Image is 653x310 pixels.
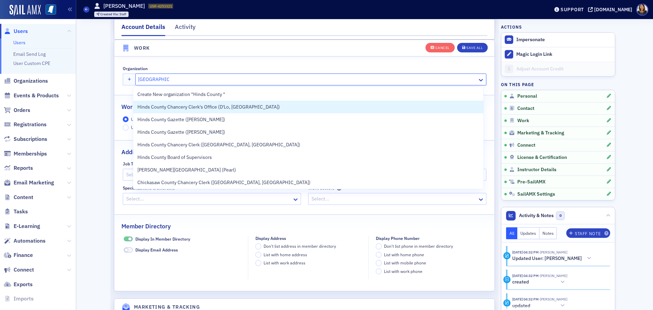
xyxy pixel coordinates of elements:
span: Memberships [14,150,47,158]
button: Impersonate [516,37,545,43]
div: Support [560,6,584,13]
a: User Custom CPE [13,60,50,66]
a: Memberships [4,150,47,158]
a: Organizations [4,77,48,85]
time: 8/21/2025 04:32 PM [512,250,539,255]
input: Use Organization Address [123,116,129,123]
span: Hinds County Gazette (Raymond) [137,129,225,136]
span: Events & Products [14,92,59,99]
span: Noma Burge [539,250,567,255]
span: Marketing & Tracking [517,130,564,136]
div: Update [503,299,510,307]
a: Reports [4,164,33,172]
input: List with work address [255,260,262,266]
div: Account Details [121,22,165,36]
span: Created Via : [100,12,119,16]
a: Email Send Log [13,51,46,57]
span: Display In Member Directory [135,236,190,242]
span: Automations [14,237,46,245]
span: Connect [14,266,34,274]
a: E-Learning [4,223,40,230]
input: List with work phone [376,268,382,275]
span: Use Organization Address [131,116,180,122]
button: Cancel [425,43,455,52]
button: updated [512,302,567,309]
a: Users [4,28,28,35]
span: Don't list phone in member directory [384,243,453,249]
span: List with mobile phone [384,260,426,265]
span: List with work address [264,260,305,265]
button: Updated User: [PERSON_NAME] [512,255,594,262]
span: Use a Different Address [131,125,176,130]
input: Use a Different Address [123,125,129,131]
span: List with home phone [384,252,424,257]
span: Activity & Notes [519,212,554,219]
h5: created [512,279,529,285]
div: Activity [175,22,196,35]
a: Automations [4,237,46,245]
div: Job Title [123,161,140,166]
input: List with mobile phone [376,260,382,266]
span: Profile [636,4,648,16]
a: Email Marketing [4,179,54,186]
h4: Work [134,45,150,52]
span: Tasks [14,208,28,215]
div: Created Via: Staff [94,12,129,17]
button: created [512,279,567,286]
span: Personal [517,93,537,99]
button: Save All [457,43,488,52]
div: [DOMAIN_NAME] [594,6,632,13]
span: Subscriptions [14,135,47,143]
a: Adjust Account Credit [501,62,615,76]
span: List with work phone [384,268,422,274]
span: Organizations [14,77,48,85]
div: Magic Login Link [516,51,612,58]
button: All [506,227,518,239]
button: Updates [517,227,539,239]
span: Reports [14,164,33,172]
a: Connect [4,266,34,274]
span: Noma Burge [539,273,567,278]
input: Don't list phone in member directory [376,243,382,249]
span: 0 [556,211,565,220]
span: Hinds Community College (Pearl) [137,166,236,174]
span: Display Email Address [135,247,178,252]
a: Content [4,194,33,201]
span: Imports [14,295,34,303]
div: Display Address [255,236,286,241]
img: SailAMX [46,4,56,15]
span: Contact [517,105,534,112]
a: Exports [4,281,33,288]
h2: Additional Details [121,148,170,157]
div: Creation [503,276,510,283]
span: Pre-SailAMX [517,179,546,185]
div: Display Phone Number [376,236,420,241]
h2: Member Directory [121,222,171,231]
div: Cancel [435,46,450,50]
a: Imports [4,295,34,303]
a: Orders [4,107,30,114]
a: Events & Products [4,92,59,99]
a: Tasks [4,208,28,215]
span: USR-4253321 [150,4,172,9]
span: Hinds County Board of Supervisors [137,154,212,161]
button: Staff Note [566,228,610,238]
div: Organization [123,66,148,71]
span: Content [14,194,33,201]
time: 8/21/2025 04:32 PM [512,273,539,278]
div: Save All [466,46,483,50]
span: Work [517,118,529,124]
h5: updated [512,303,530,309]
span: Create New organization "Hinds County " [137,91,225,98]
h4: On this page [501,81,615,87]
a: Users [13,39,26,46]
div: Specializations & Interests [123,185,175,191]
span: Noma Burge [539,297,567,301]
input: List with home address [255,252,262,258]
div: Staff [100,13,126,16]
a: View Homepage [41,4,56,16]
a: Finance [4,251,33,259]
div: Staff Note [575,232,601,235]
span: Display Email Address [124,247,133,252]
a: SailAMX [10,5,41,16]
